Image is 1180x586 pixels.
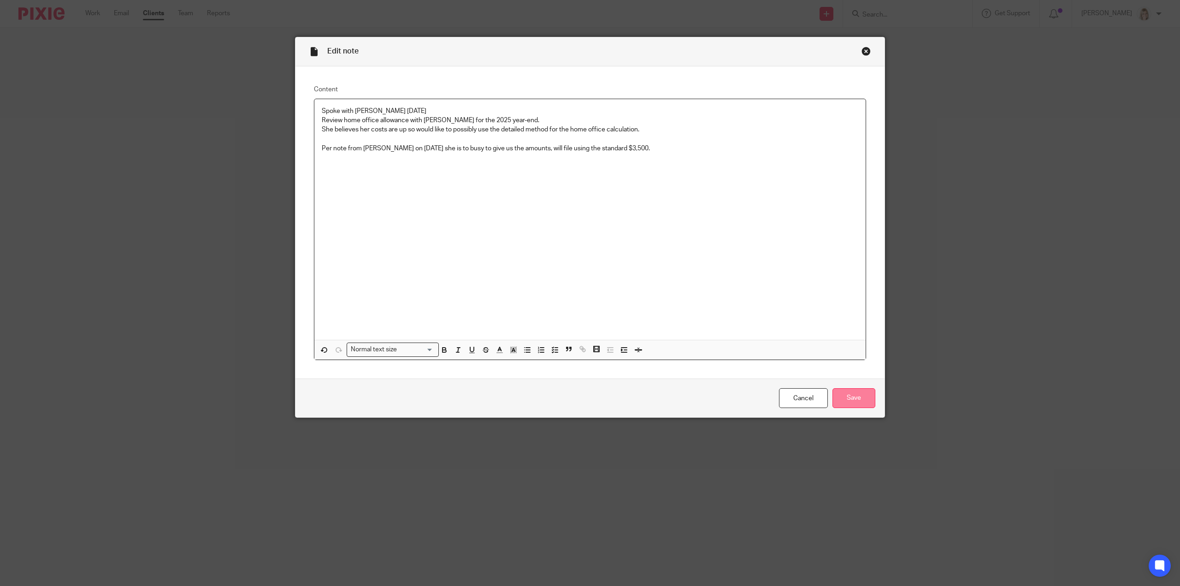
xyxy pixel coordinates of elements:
[832,388,875,408] input: Save
[314,85,866,94] label: Content
[400,345,433,355] input: Search for option
[347,343,439,357] div: Search for option
[322,107,858,116] p: Spoke with [PERSON_NAME] [DATE]
[327,47,359,55] span: Edit note
[349,345,399,355] span: Normal text size
[322,125,858,134] p: She believes her costs are up so would like to possibly use the detailed method for the home offi...
[322,116,858,125] p: Review home office allowance with [PERSON_NAME] for the 2025 year-end.
[861,47,871,56] div: Close this dialog window
[779,388,828,408] a: Cancel
[322,144,858,153] p: Per note from [PERSON_NAME] on [DATE] she is to busy to give us the amounts, will file using the ...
